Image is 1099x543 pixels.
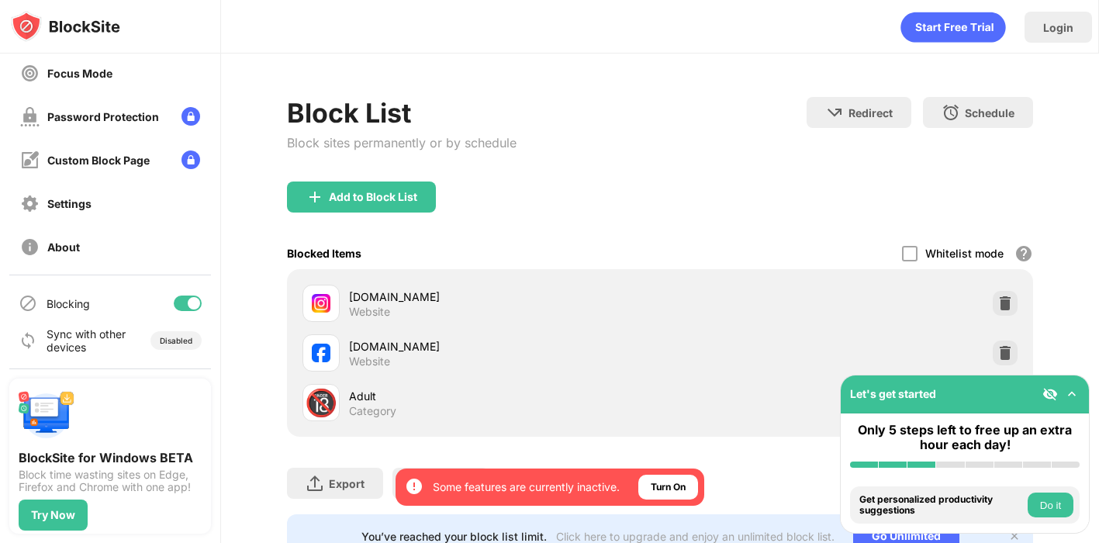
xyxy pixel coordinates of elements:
div: Export [329,477,365,490]
img: push-desktop.svg [19,388,74,444]
img: sync-icon.svg [19,331,37,350]
div: [DOMAIN_NAME] [349,338,660,355]
div: Whitelist mode [925,247,1004,260]
img: focus-off.svg [20,64,40,83]
div: BlockSite for Windows BETA [19,450,202,465]
div: Get personalized productivity suggestions [859,494,1024,517]
div: Custom Block Page [47,154,150,167]
div: You’ve reached your block list limit. [361,530,547,543]
img: customize-block-page-off.svg [20,150,40,170]
img: x-button.svg [1008,530,1021,542]
div: Focus Mode [47,67,112,80]
div: Block sites permanently or by schedule [287,135,517,150]
div: Category [349,404,396,418]
img: eye-not-visible.svg [1042,386,1058,402]
div: Blocked Items [287,247,361,260]
img: settings-off.svg [20,194,40,213]
div: Try Now [31,509,75,521]
div: Login [1043,21,1073,34]
img: password-protection-off.svg [20,107,40,126]
div: Only 5 steps left to free up an extra hour each day! [850,423,1080,452]
img: lock-menu.svg [181,107,200,126]
div: About [47,240,80,254]
div: Settings [47,197,92,210]
div: 🔞 [305,387,337,419]
div: animation [900,12,1006,43]
div: Adult [349,388,660,404]
div: Blocking [47,297,90,310]
img: about-off.svg [20,237,40,257]
button: Do it [1028,493,1073,517]
div: Website [349,355,390,368]
div: Schedule [965,106,1014,119]
div: Add to Block List [329,191,417,203]
div: [DOMAIN_NAME] [349,289,660,305]
div: Password Protection [47,110,159,123]
div: Some features are currently inactive. [433,479,620,495]
div: Let's get started [850,387,936,400]
div: Click here to upgrade and enjoy an unlimited block list. [556,530,835,543]
div: Website [349,305,390,319]
img: logo-blocksite.svg [11,11,120,42]
img: favicons [312,294,330,313]
img: blocking-icon.svg [19,294,37,313]
div: Disabled [160,336,192,345]
div: Sync with other devices [47,327,126,354]
div: Turn On [651,479,686,495]
img: favicons [312,344,330,362]
div: Block List [287,97,517,129]
div: Block time wasting sites on Edge, Firefox and Chrome with one app! [19,469,202,493]
img: lock-menu.svg [181,150,200,169]
img: omni-setup-toggle.svg [1064,386,1080,402]
div: Redirect [848,106,893,119]
img: error-circle-white.svg [405,477,423,496]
